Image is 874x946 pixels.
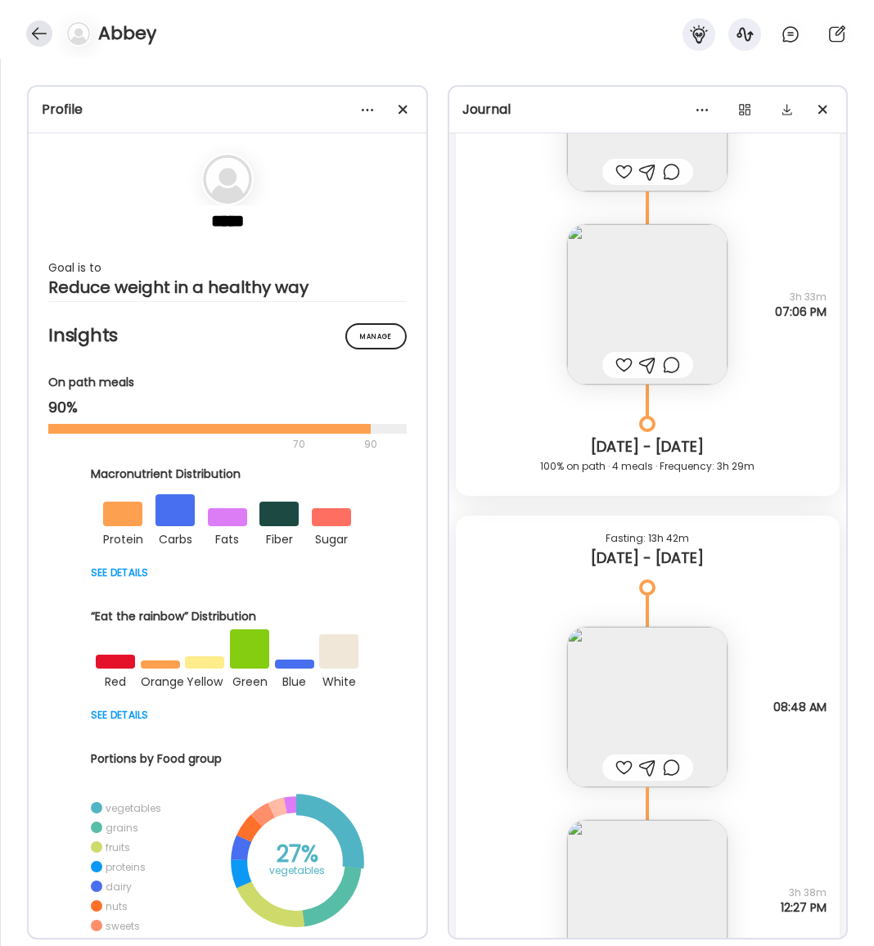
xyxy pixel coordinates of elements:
[469,457,827,476] div: 100% on path · 4 meals · Frequency: 3h 29m
[363,435,379,454] div: 90
[319,669,358,691] div: white
[775,304,827,319] span: 07:06 PM
[48,323,407,348] h2: Insights
[781,885,827,900] span: 3h 38m
[106,821,138,835] div: grains
[91,750,364,768] div: Portions by Food group
[781,900,827,915] span: 12:27 PM
[48,398,407,417] div: 90%
[185,669,224,691] div: yellow
[48,435,359,454] div: 70
[203,155,252,204] img: bg-avatar-default.svg
[48,277,407,297] div: Reduce weight in a healthy way
[91,608,364,625] div: “Eat the rainbow” Distribution
[141,669,180,691] div: orange
[91,466,364,483] div: Macronutrient Distribution
[469,437,827,457] div: [DATE] - [DATE]
[462,100,834,119] div: Journal
[42,100,413,119] div: Profile
[469,548,827,568] div: [DATE] - [DATE]
[48,258,407,277] div: Goal is to
[256,861,338,881] div: vegetables
[106,801,161,815] div: vegetables
[567,627,728,787] img: images%2FAxnmMRGP8qZAaql6XJos2q1xv5T2%2FwUylGp9124HlL3Zyamd8%2FfgZrrXNe5zGZMTvLGYTz_240
[96,669,135,691] div: red
[103,526,142,549] div: protein
[567,224,728,385] img: images%2FAxnmMRGP8qZAaql6XJos2q1xv5T2%2F1LolmSW2udKmxxYMUUNy%2FTVuoqrSK4ZGL8N8WsnMP_240
[98,20,156,47] h4: Abbey
[775,290,827,304] span: 3h 33m
[312,526,351,549] div: sugar
[230,669,269,691] div: green
[106,880,132,894] div: dairy
[67,22,90,45] img: bg-avatar-default.svg
[106,860,146,874] div: proteins
[155,526,195,549] div: carbs
[48,374,407,391] div: On path meals
[106,899,128,913] div: nuts
[208,526,247,549] div: fats
[256,845,338,864] div: 27%
[106,919,140,933] div: sweets
[469,529,827,548] div: Fasting: 13h 42m
[259,526,299,549] div: fiber
[275,669,314,691] div: blue
[106,840,130,854] div: fruits
[773,700,827,714] span: 08:48 AM
[345,323,407,349] div: Manage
